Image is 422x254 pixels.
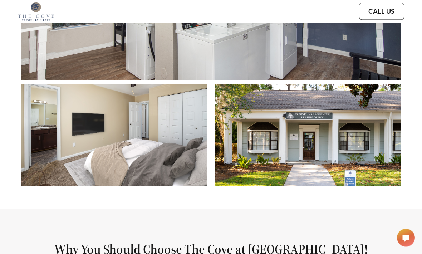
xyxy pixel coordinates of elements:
[359,3,404,20] button: Call Us
[21,84,207,186] img: Alt text
[18,2,54,21] img: cove_at_fountain_lake_logo.png
[368,8,395,15] a: Call Us
[215,84,401,186] img: Alt text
